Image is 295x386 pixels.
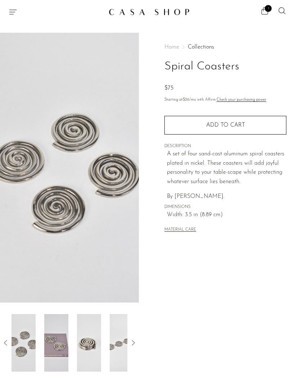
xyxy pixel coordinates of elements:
[164,227,196,233] button: MATERIAL CARE
[164,44,179,50] span: Home
[164,58,286,76] h1: Spiral Coasters
[217,98,266,102] a: Check your purchasing power - Learn more about Affirm Financing (opens in modal)
[164,97,286,103] p: Starting at /mo with Affirm.
[265,5,272,12] span: 1
[167,210,286,220] span: Width: 3.5 in (8.89 cm)
[183,98,189,102] span: $26
[12,314,36,372] img: Spiral Coasters
[167,151,284,185] span: A set of four sand-cast aluminum spiral coasters plated in nickel. These coasters will add joyful...
[164,116,286,135] button: Add to cart
[188,44,214,50] a: Collections
[164,204,286,210] span: DIMENSIONS
[206,122,245,128] span: Add to cart
[164,85,173,91] span: $75
[164,143,286,150] span: DESCRIPTION
[167,194,224,199] span: By [PERSON_NAME].
[110,314,134,372] img: Spiral Coasters
[9,8,17,16] button: Menu
[164,44,286,50] nav: Breadcrumbs
[77,314,101,372] img: Spiral Coasters
[44,314,68,372] img: Spiral Coasters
